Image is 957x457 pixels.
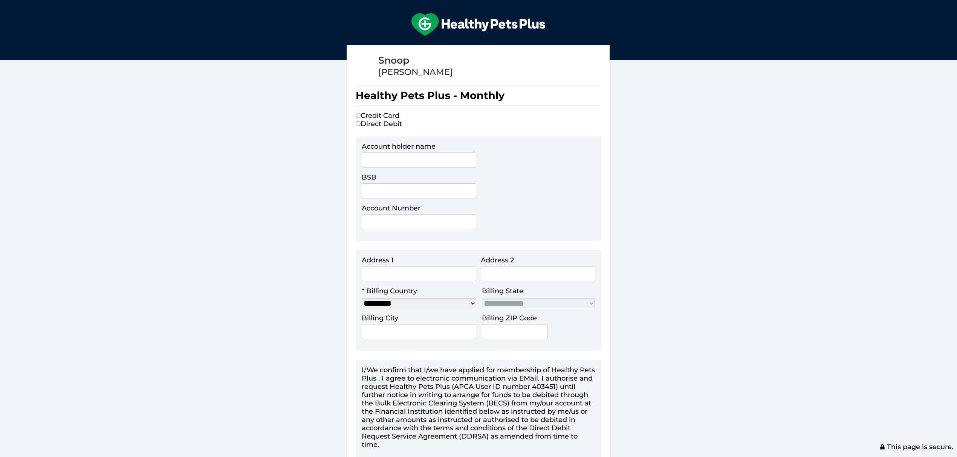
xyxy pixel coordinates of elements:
[362,287,417,295] label: * Billing Country
[356,85,601,106] h1: Healthy Pets Plus - Monthly
[482,314,537,322] label: Billing ZIP Code
[362,204,420,212] label: Account Number
[362,314,398,322] label: Billing City
[356,113,361,118] input: Credit Card
[362,142,436,151] label: Account holder name
[481,256,514,264] label: Address 2
[482,287,523,295] label: Billing State
[356,121,361,126] input: Direct Debit
[362,366,595,449] div: I/We confirm that I/we have applied for membership of Healthy Pets Plus . I agree to electronic c...
[362,173,376,181] label: BSB
[378,54,453,67] div: Snoop
[378,67,453,78] div: [PERSON_NAME]
[879,443,953,451] span: This page is secure.
[356,111,399,120] label: Credit Card
[356,120,402,128] label: Direct Debit
[362,256,394,264] label: Address 1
